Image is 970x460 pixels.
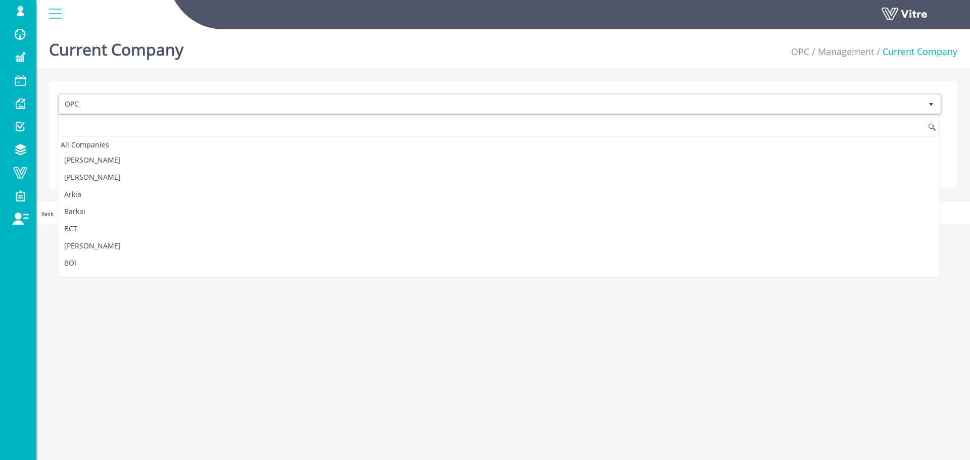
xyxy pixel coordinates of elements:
span: Hash '73ac653' Date '[DATE] 12:34:02 +0000' Branch 'Production' [41,212,233,217]
li: BOI [58,254,939,272]
li: [PERSON_NAME] [58,237,939,254]
li: Management [809,45,874,59]
li: BSEL [58,272,939,289]
li: [PERSON_NAME] [58,151,939,169]
h1: Current Company [49,25,183,68]
li: Barkai [58,203,939,220]
li: [PERSON_NAME] [58,169,939,186]
span: select [922,95,940,114]
li: Arkia [58,186,939,203]
span: OPC [59,95,922,113]
li: Current Company [874,45,957,59]
li: BCT [58,220,939,237]
a: OPC [791,45,809,58]
div: All Companies [58,138,939,151]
